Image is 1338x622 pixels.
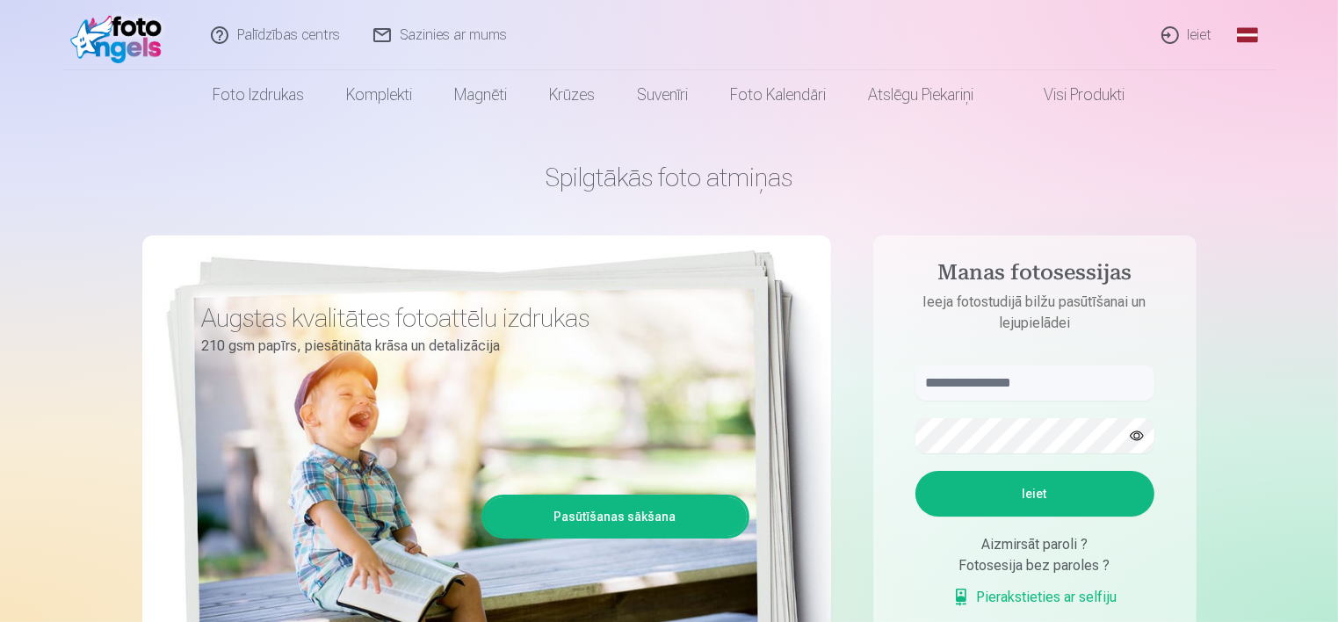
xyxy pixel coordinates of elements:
img: /fa1 [70,7,171,63]
a: Atslēgu piekariņi [848,70,995,119]
a: Foto kalendāri [710,70,848,119]
a: Komplekti [326,70,434,119]
a: Pierakstieties ar selfiju [952,587,1117,608]
div: Aizmirsāt paroli ? [915,534,1154,555]
div: Fotosesija bez paroles ? [915,555,1154,576]
a: Suvenīri [617,70,710,119]
h4: Manas fotosessijas [898,260,1172,292]
h1: Spilgtākās foto atmiņas [142,162,1197,193]
h3: Augstas kvalitātes fotoattēlu izdrukas [202,302,736,334]
a: Foto izdrukas [192,70,326,119]
a: Visi produkti [995,70,1146,119]
a: Pasūtīšanas sākšana [484,497,747,536]
p: Ieeja fotostudijā bilžu pasūtīšanai un lejupielādei [898,292,1172,334]
a: Krūzes [529,70,617,119]
p: 210 gsm papīrs, piesātināta krāsa un detalizācija [202,334,736,358]
button: Ieiet [915,471,1154,517]
a: Magnēti [434,70,529,119]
